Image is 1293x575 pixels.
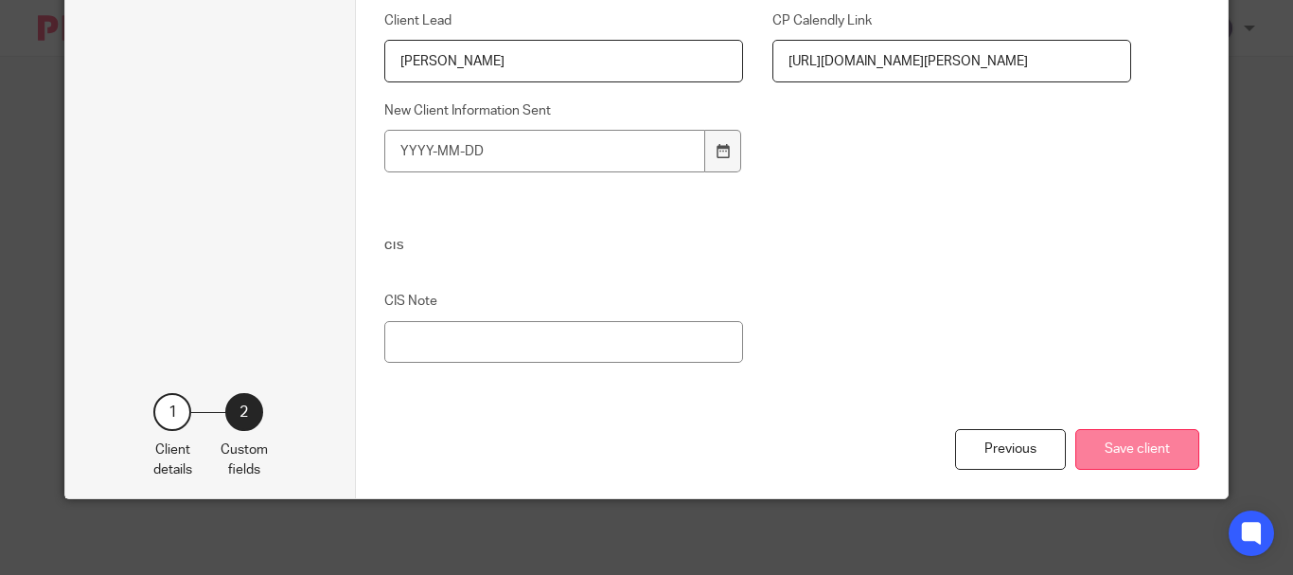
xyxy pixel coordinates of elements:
p: Client details [153,440,192,479]
h3: CIS [384,239,1131,254]
p: Custom fields [221,440,268,479]
label: CIS Note [384,292,743,311]
button: Save client [1075,429,1199,470]
label: CP Calendly Link [772,11,1131,30]
div: Previous [955,429,1066,470]
div: 1 [153,393,191,431]
div: 2 [225,393,263,431]
input: YYYY-MM-DD [384,130,705,172]
label: Client Lead [384,11,743,30]
label: New Client Information Sent [384,101,743,120]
